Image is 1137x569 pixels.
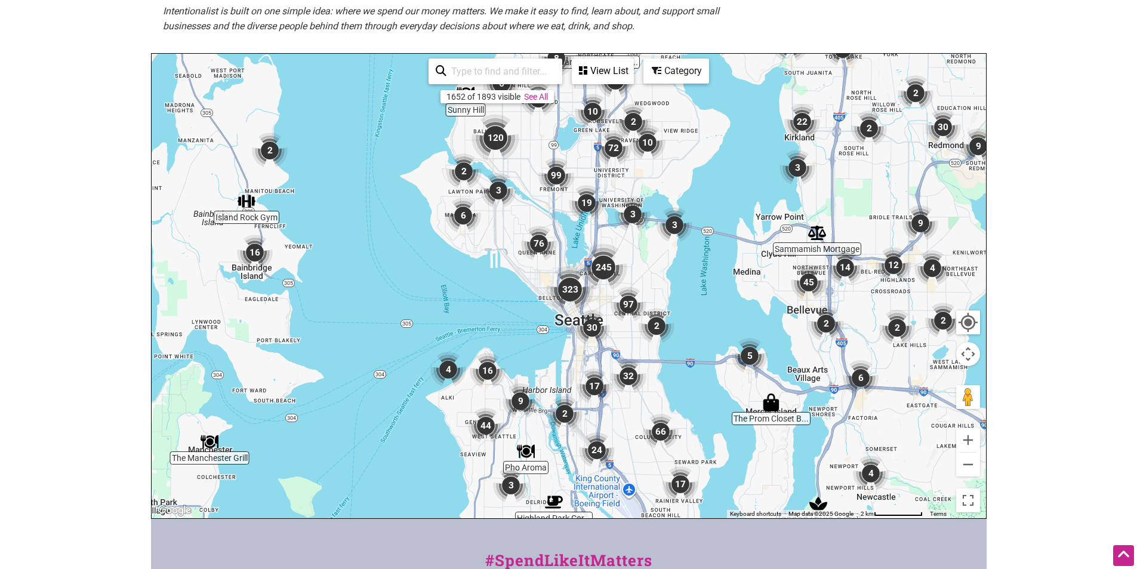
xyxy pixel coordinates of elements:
[547,396,583,432] div: 2
[663,466,698,502] div: 17
[538,158,574,193] div: 99
[1113,545,1134,566] div: Scroll Back to Top
[470,353,506,389] div: 16
[960,128,996,164] div: 9
[520,81,556,116] div: 53
[902,205,938,241] div: 9
[429,59,562,84] div: Type to search and filter
[853,456,889,491] div: 4
[472,114,519,162] div: 120
[572,59,634,84] div: See a list of the visible businesses
[155,503,194,518] a: Open this area in Google Maps (opens a new window)
[579,432,615,468] div: 24
[446,60,555,83] input: Type to find and filter...
[732,338,768,374] div: 5
[445,198,481,233] div: 6
[956,385,980,409] button: Drag Pegman onto the map to open Street View
[639,308,674,344] div: 2
[468,408,504,444] div: 44
[730,510,781,518] button: Keyboard shortcuts
[446,153,482,189] div: 2
[580,244,627,291] div: 245
[784,104,820,140] div: 22
[201,433,218,451] div: The Manchester Grill
[446,92,520,102] div: 1652 of 1893 visible
[925,109,961,145] div: 30
[808,224,826,242] div: Sammamish Mortgage
[645,60,708,82] div: Category
[574,310,610,346] div: 30
[788,510,853,517] span: Map data ©2025 Google
[955,487,981,513] button: Toggle fullscreen view
[930,510,947,517] a: Terms (opens in new tab)
[155,503,194,518] img: Google
[575,94,611,130] div: 10
[237,235,273,270] div: 16
[809,495,827,513] div: 44th Street Salon
[615,196,651,232] div: 3
[630,125,665,161] div: 10
[657,207,692,243] div: 3
[857,510,926,518] button: Map Scale: 2 km per 78 pixels
[611,287,646,322] div: 97
[879,310,915,346] div: 2
[546,266,594,313] div: 323
[493,467,529,503] div: 3
[956,428,980,452] button: Zoom in
[851,110,887,146] div: 2
[876,247,911,283] div: 12
[577,368,612,404] div: 17
[480,173,516,208] div: 3
[596,130,631,166] div: 72
[779,150,815,186] div: 3
[925,303,961,339] div: 2
[898,75,933,111] div: 2
[430,352,466,387] div: 4
[643,414,679,450] div: 66
[861,510,874,517] span: 2 km
[569,185,605,221] div: 19
[521,226,557,262] div: 76
[914,250,950,286] div: 4
[791,264,827,300] div: 45
[643,59,709,84] div: Filter by category
[808,306,844,342] div: 2
[238,192,255,210] div: Island Rock Gym
[545,493,563,511] div: Highland Park Corner Store
[956,453,980,476] button: Zoom out
[762,393,780,411] div: The Prom Closet Boutique Consignment
[611,358,646,394] div: 32
[956,310,980,334] button: Your Location
[252,133,288,168] div: 2
[517,442,535,460] div: Pho Aroma
[956,342,980,366] button: Map camera controls
[503,383,538,419] div: 9
[843,360,879,396] div: 6
[573,60,633,82] div: View List
[827,250,863,285] div: 14
[524,92,548,102] a: See All
[615,104,651,140] div: 2
[163,5,719,32] em: Intentionalist is built on one simple idea: where we spend our money matters. We make it easy to ...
